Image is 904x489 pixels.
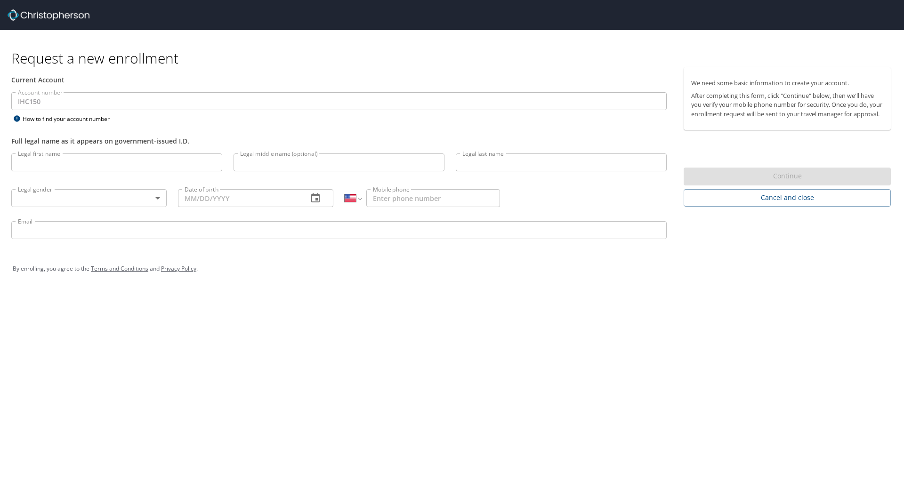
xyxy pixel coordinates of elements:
[91,265,148,273] a: Terms and Conditions
[161,265,196,273] a: Privacy Policy
[11,136,667,146] div: Full legal name as it appears on government-issued I.D.
[8,9,89,21] img: cbt logo
[11,49,898,67] h1: Request a new enrollment
[13,257,891,281] div: By enrolling, you agree to the and .
[691,91,883,119] p: After completing this form, click "Continue" below, then we'll have you verify your mobile phone ...
[11,189,167,207] div: ​
[11,113,129,125] div: How to find your account number
[11,75,667,85] div: Current Account
[684,189,891,207] button: Cancel and close
[178,189,300,207] input: MM/DD/YYYY
[366,189,500,207] input: Enter phone number
[691,79,883,88] p: We need some basic information to create your account.
[691,192,883,204] span: Cancel and close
